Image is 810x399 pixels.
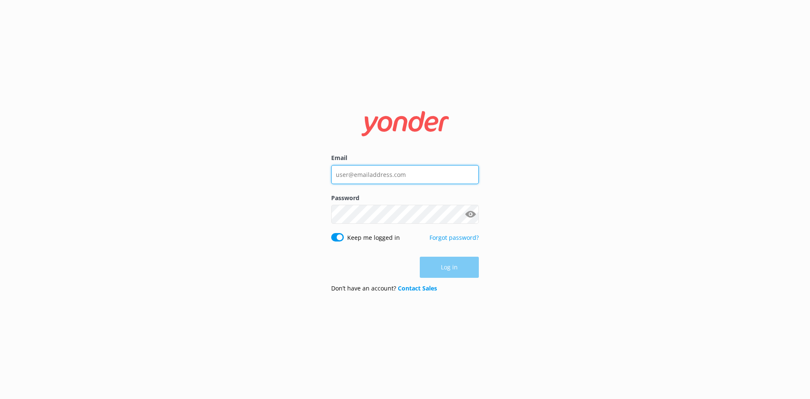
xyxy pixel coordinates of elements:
[347,233,400,242] label: Keep me logged in
[331,193,479,203] label: Password
[331,284,437,293] p: Don’t have an account?
[398,284,437,292] a: Contact Sales
[331,153,479,163] label: Email
[462,206,479,223] button: Show password
[331,165,479,184] input: user@emailaddress.com
[429,233,479,242] a: Forgot password?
